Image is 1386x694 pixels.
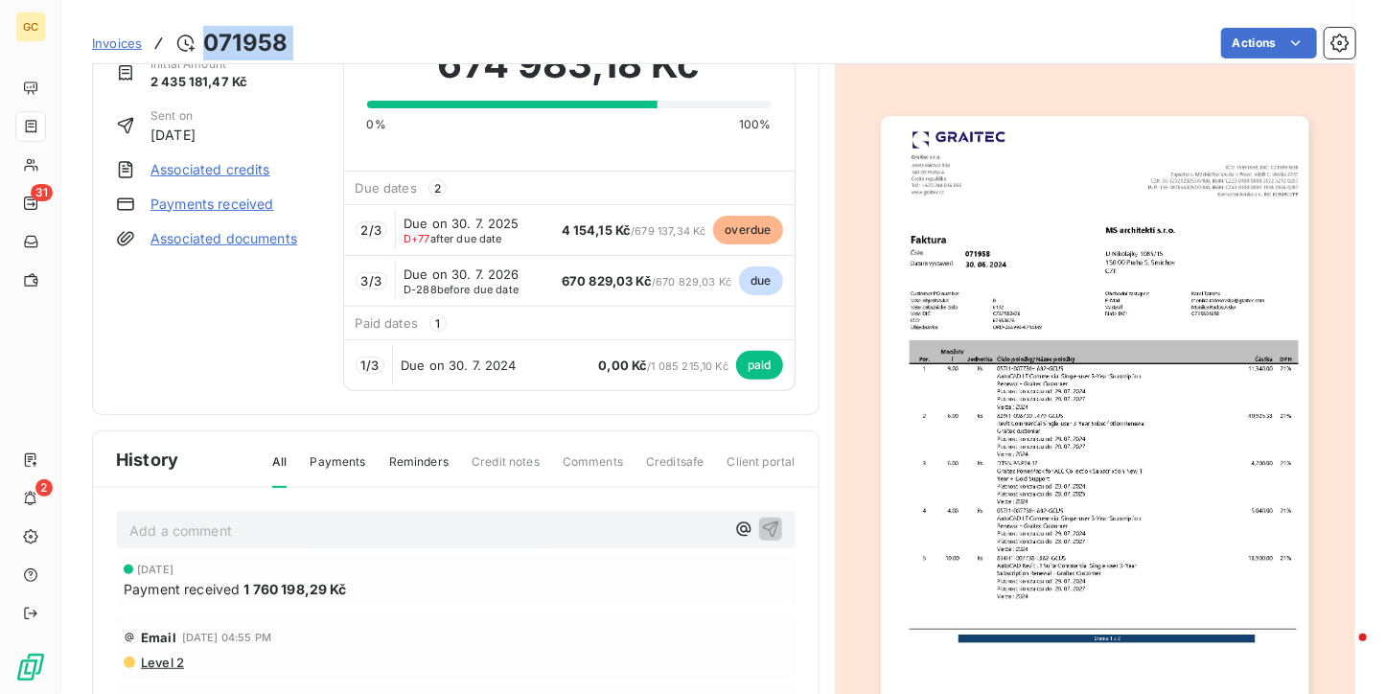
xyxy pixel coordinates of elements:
[404,232,430,245] span: D+77
[141,630,176,645] span: Email
[404,216,520,231] span: Due on 30. 7. 2025
[182,632,271,643] span: [DATE] 04:55 PM
[713,216,782,244] span: overdue
[736,351,783,380] span: paid
[15,12,46,42] div: GC
[310,453,365,486] span: Payments
[1221,28,1317,58] button: Actions
[562,273,652,289] span: 670 829,03 Kč
[728,453,796,486] span: Client portal
[438,35,701,93] span: 674 983,18 Kč
[739,266,782,295] span: due
[389,453,449,486] span: Reminders
[31,184,53,201] span: 31
[92,34,142,53] a: Invoices
[116,447,178,473] span: History
[124,579,240,599] span: Payment received
[203,26,288,60] h3: 071958
[646,453,705,486] span: Creditsafe
[562,275,731,289] span: / 670 829,03 Kč
[356,315,419,331] span: Paid dates
[150,195,274,214] a: Payments received
[404,283,437,296] span: D-288
[1321,629,1367,675] iframe: Intercom live chat
[243,579,346,599] span: 1 760 198,29 Kč
[598,359,728,373] span: / 1 085 215,10 Kč
[563,453,623,486] span: Comments
[562,222,632,238] span: 4 154,15 Kč
[35,479,53,497] span: 2
[356,180,417,196] span: Due dates
[429,314,447,332] span: 1
[150,73,247,92] span: 2 435 181,47 Kč
[361,273,381,289] span: 3 / 3
[562,224,706,238] span: / 679 137,34 Kč
[137,564,173,575] span: [DATE]
[150,125,196,145] span: [DATE]
[361,358,379,373] span: 1 / 3
[404,266,520,282] span: Due on 30. 7. 2026
[139,655,184,670] span: Level 2
[150,56,247,73] span: Initial Amount
[472,453,540,486] span: Credit notes
[598,358,647,373] span: 0,00 Kč
[428,179,447,197] span: 2
[150,229,297,248] a: Associated documents
[404,284,519,295] span: before due date
[92,35,142,51] span: Invoices
[150,107,196,125] span: Sent on
[150,160,270,179] a: Associated credits
[272,453,287,488] span: All
[15,652,46,682] img: Logo LeanPay
[404,233,502,244] span: after due date
[367,116,386,133] span: 0%
[361,222,381,238] span: 2 / 3
[739,116,772,133] span: 100%
[401,358,517,373] span: Due on 30. 7. 2024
